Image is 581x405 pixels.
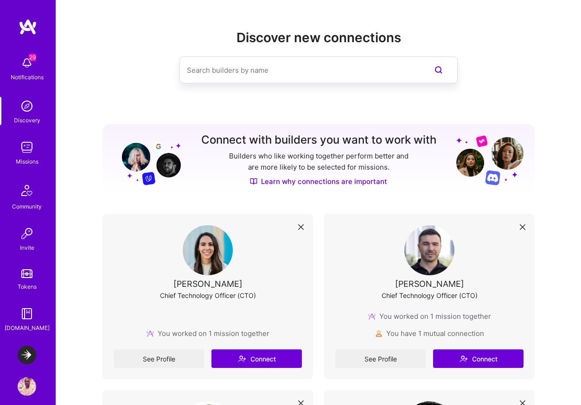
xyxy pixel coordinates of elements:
[29,54,36,61] span: 29
[335,349,426,368] a: See Profile
[16,179,38,202] img: Community
[368,313,376,320] img: mission icon
[227,151,410,173] p: Builders who like working together perform better and are more likely to be selected for missions.
[460,354,468,363] i: icon Connect
[18,97,36,115] img: discovery
[250,177,257,185] img: Discover
[173,279,243,289] div: [PERSON_NAME]
[147,329,269,338] div: You worked on 1 mission together
[160,291,256,300] div: Chief Technology Officer (CTO)
[19,19,37,35] img: logo
[18,377,36,396] img: User Avatar
[102,30,535,45] h2: Discover new connections
[114,134,181,185] img: Grow your network
[5,323,50,333] div: [DOMAIN_NAME]
[20,243,34,253] div: Invite
[520,224,525,230] i: icon Close
[368,311,491,321] div: You worked on 1 mission together
[18,282,37,291] div: Tokens
[375,330,383,337] img: mutualConnections icon
[18,54,36,72] img: bell
[404,225,454,275] img: User Avatar
[238,354,246,363] i: icon Connect
[187,58,413,82] input: Search builders by name
[18,138,36,157] img: teamwork
[250,177,387,186] a: Learn why connections are important
[395,279,464,289] div: [PERSON_NAME]
[14,115,40,125] div: Discovery
[433,64,444,76] i: icon SearchPurple
[12,202,42,211] div: Community
[382,291,478,300] div: Chief Technology Officer (CTO)
[183,225,233,275] img: User Avatar
[201,133,436,147] h3: Connect with builders you want to work with
[211,349,302,368] button: Connect
[114,349,204,368] a: See Profile
[21,269,32,278] img: tokens
[16,157,38,166] div: Missions
[298,224,304,230] i: icon Close
[147,330,154,337] img: mission icon
[15,346,38,364] a: LaunchDarkly: Experimentation Delivery Team
[11,72,44,82] div: Notifications
[18,304,36,323] img: guide book
[456,135,524,185] img: Grow your network
[18,224,36,243] img: Invite
[375,329,484,338] div: You have 1 mutual connection
[15,377,38,396] a: User Avatar
[433,349,524,368] button: Connect
[18,346,36,364] img: LaunchDarkly: Experimentation Delivery Team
